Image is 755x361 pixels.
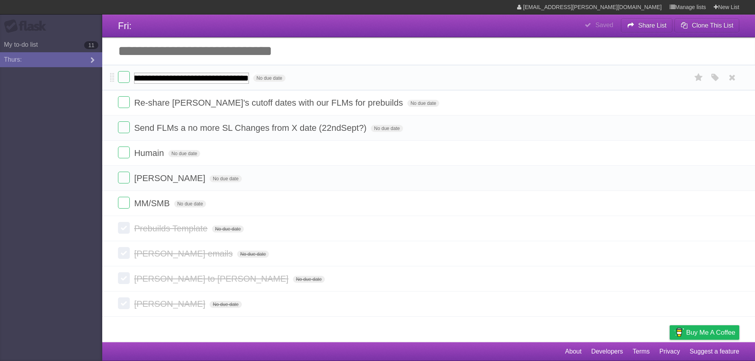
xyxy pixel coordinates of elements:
span: [PERSON_NAME] [134,173,207,183]
img: Buy me a coffee [674,326,684,339]
span: Re-share [PERSON_NAME]'s cutoff dates with our FLMs for prebuilds [134,98,405,108]
span: Humain [134,148,166,158]
label: Done [118,96,130,108]
a: About [565,344,582,359]
span: Prebuilds Template [134,224,210,233]
span: No due date [212,225,244,233]
span: Send FLMs a no more SL Changes from X date (22ndSept?) [134,123,368,133]
span: No due date [371,125,403,132]
a: Buy me a coffee [670,325,739,340]
button: Share List [621,18,673,33]
label: Done [118,172,130,183]
a: Privacy [659,344,680,359]
label: Done [118,297,130,309]
span: [PERSON_NAME] emails [134,249,235,258]
button: Clone This List [674,18,739,33]
a: Terms [633,344,650,359]
a: Suggest a feature [690,344,739,359]
span: Buy me a coffee [686,326,735,339]
label: Done [118,222,130,234]
span: No due date [253,75,285,82]
b: Clone This List [692,22,733,29]
span: No due date [237,251,269,258]
label: Done [118,71,130,83]
label: Done [118,147,130,158]
span: No due date [293,276,325,283]
span: No due date [168,150,200,157]
label: Done [118,247,130,259]
label: Done [118,121,130,133]
div: Flask [4,19,51,33]
span: Fri: [118,20,132,31]
label: Done [118,197,130,209]
a: Developers [591,344,623,359]
b: Share List [638,22,667,29]
span: No due date [210,301,241,308]
span: No due date [210,175,241,182]
span: [PERSON_NAME] to [PERSON_NAME] [134,274,290,284]
b: 11 [84,41,98,49]
span: MM/SMB [134,198,171,208]
label: Star task [691,71,706,84]
label: Done [118,272,130,284]
span: [PERSON_NAME] [134,299,207,309]
span: No due date [407,100,439,107]
span: No due date [174,200,206,207]
b: Saved [595,22,613,28]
